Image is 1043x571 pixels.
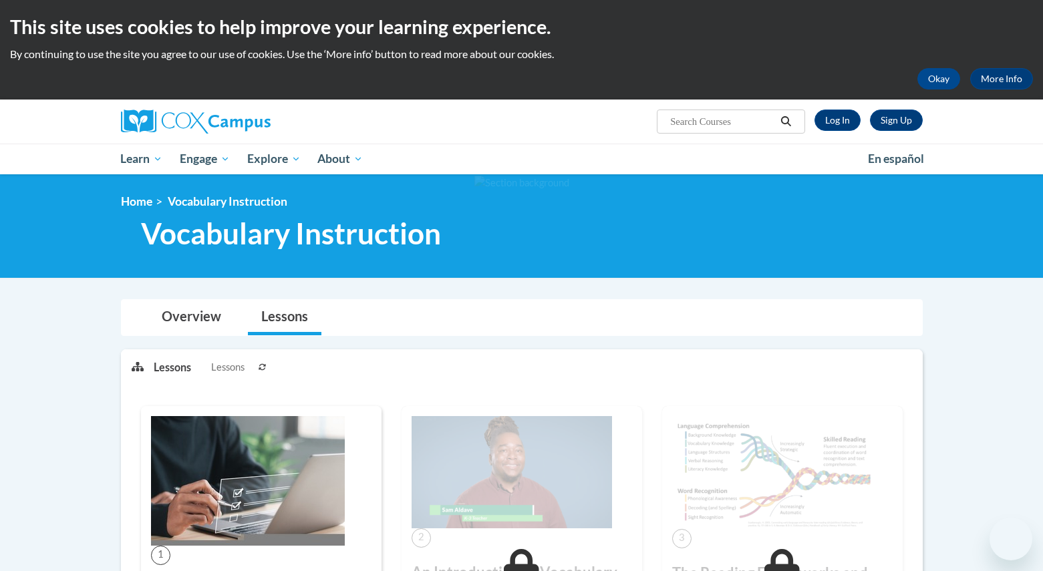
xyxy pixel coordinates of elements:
[141,216,441,251] span: Vocabulary Instruction
[112,144,172,174] a: Learn
[868,152,924,166] span: En español
[309,144,371,174] a: About
[211,360,245,375] span: Lessons
[148,300,235,335] a: Overview
[151,416,345,546] img: Course Image
[990,518,1032,560] iframe: Button to launch messaging window
[10,47,1033,61] p: By continuing to use the site you agree to our use of cookies. Use the ‘More info’ button to read...
[10,13,1033,40] h2: This site uses cookies to help improve your learning experience.
[180,151,230,167] span: Engage
[171,144,239,174] a: Engage
[672,416,873,529] img: Course Image
[917,68,960,89] button: Okay
[151,546,170,565] span: 1
[870,110,923,131] a: Register
[101,144,943,174] div: Main menu
[154,360,191,375] p: Lessons
[121,194,152,208] a: Home
[121,110,375,134] a: Cox Campus
[247,151,301,167] span: Explore
[239,144,309,174] a: Explore
[121,110,271,134] img: Cox Campus
[669,114,776,130] input: Search Courses
[120,151,162,167] span: Learn
[859,145,933,173] a: En español
[412,528,431,548] span: 2
[248,300,321,335] a: Lessons
[814,110,861,131] a: Log In
[970,68,1033,89] a: More Info
[168,194,287,208] span: Vocabulary Instruction
[474,176,569,190] img: Section background
[412,416,612,528] img: Course Image
[672,529,692,548] span: 3
[317,151,363,167] span: About
[776,114,796,130] button: Search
